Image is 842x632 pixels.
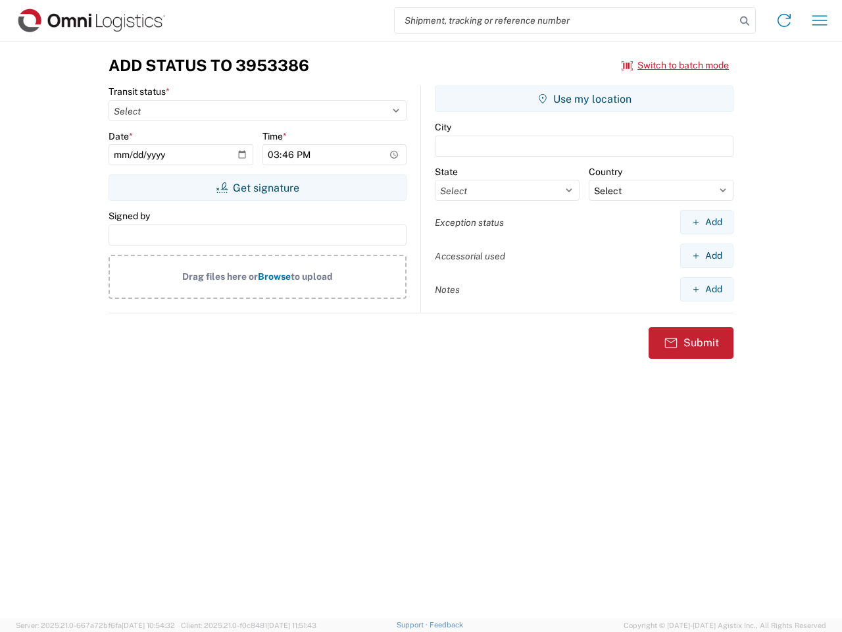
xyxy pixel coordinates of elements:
[435,86,733,112] button: Use my location
[397,621,430,629] a: Support
[109,130,133,142] label: Date
[624,619,826,631] span: Copyright © [DATE]-[DATE] Agistix Inc., All Rights Reserved
[395,8,735,33] input: Shipment, tracking or reference number
[16,621,175,629] span: Server: 2025.21.0-667a72bf6fa
[258,271,291,282] span: Browse
[435,217,504,228] label: Exception status
[435,166,458,178] label: State
[680,244,733,268] button: Add
[435,284,460,296] label: Notes
[109,56,309,75] h3: Add Status to 3953386
[182,271,258,282] span: Drag files here or
[109,174,407,201] button: Get signature
[622,55,729,76] button: Switch to batch mode
[435,121,451,133] label: City
[430,621,463,629] a: Feedback
[680,277,733,302] button: Add
[262,130,287,142] label: Time
[589,166,622,178] label: Country
[181,621,316,629] span: Client: 2025.21.0-f0c8481
[267,621,316,629] span: [DATE] 11:51:43
[680,210,733,234] button: Add
[109,86,170,97] label: Transit status
[122,621,175,629] span: [DATE] 10:54:32
[435,250,505,262] label: Accessorial used
[649,327,733,359] button: Submit
[291,271,333,282] span: to upload
[109,210,150,222] label: Signed by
